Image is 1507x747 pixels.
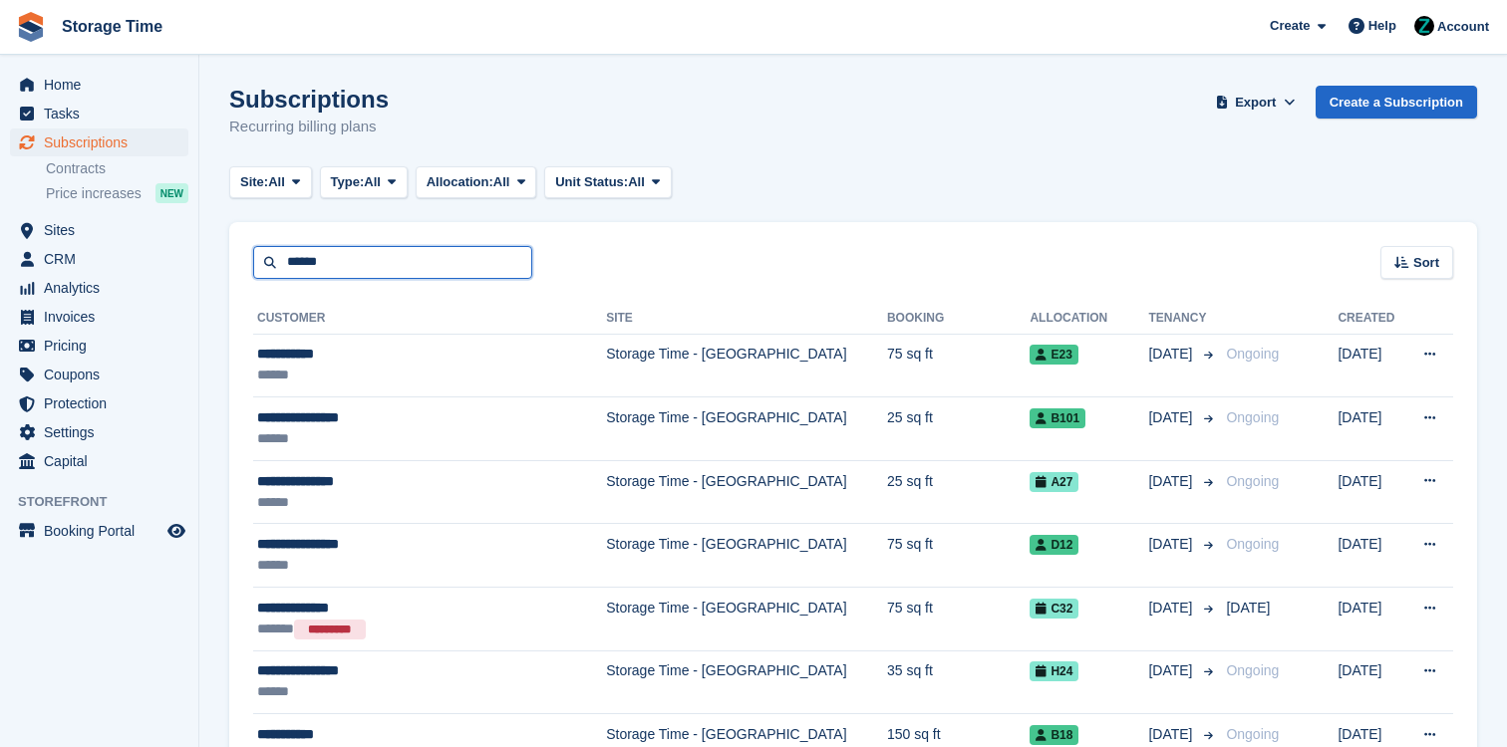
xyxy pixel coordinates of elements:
[364,172,381,192] span: All
[253,303,606,335] th: Customer
[229,116,389,138] p: Recurring billing plans
[1148,660,1196,681] span: [DATE]
[1413,253,1439,273] span: Sort
[493,172,510,192] span: All
[1148,303,1218,335] th: Tenancy
[10,389,188,417] a: menu
[268,172,285,192] span: All
[1212,86,1300,119] button: Export
[1030,408,1085,428] span: B101
[606,303,887,335] th: Site
[155,183,188,203] div: NEW
[240,172,268,192] span: Site:
[416,166,537,199] button: Allocation: All
[1338,650,1404,714] td: [DATE]
[1030,661,1078,681] span: H24
[229,86,389,113] h1: Subscriptions
[10,418,188,446] a: menu
[1226,600,1270,616] span: [DATE]
[606,588,887,651] td: Storage Time - [GEOGRAPHIC_DATA]
[331,172,365,192] span: Type:
[16,12,46,42] img: stora-icon-8386f47178a22dfd0bd8f6a31ec36ba5ce8667c1dd55bd0f319d3a0aa187defe.svg
[44,216,163,244] span: Sites
[10,71,188,99] a: menu
[44,389,163,417] span: Protection
[887,588,1031,651] td: 75 sq ft
[10,361,188,388] a: menu
[887,303,1031,335] th: Booking
[44,517,163,545] span: Booking Portal
[10,517,188,545] a: menu
[1226,473,1279,489] span: Ongoing
[1414,16,1434,36] img: Zain Sarwar
[46,184,142,203] span: Price increases
[628,172,645,192] span: All
[1226,409,1279,425] span: Ongoing
[1148,724,1196,745] span: [DATE]
[1148,344,1196,365] span: [DATE]
[606,524,887,588] td: Storage Time - [GEOGRAPHIC_DATA]
[10,100,188,127] a: menu
[44,332,163,360] span: Pricing
[427,172,493,192] span: Allocation:
[44,418,163,446] span: Settings
[1226,346,1279,362] span: Ongoing
[1148,534,1196,555] span: [DATE]
[44,361,163,388] span: Coupons
[10,216,188,244] a: menu
[1338,334,1404,397] td: [DATE]
[1270,16,1310,36] span: Create
[44,100,163,127] span: Tasks
[164,519,188,543] a: Preview store
[1338,397,1404,461] td: [DATE]
[1030,345,1077,365] span: E23
[1030,599,1078,619] span: C32
[1338,303,1404,335] th: Created
[46,182,188,204] a: Price increases NEW
[1030,303,1148,335] th: Allocation
[1368,16,1396,36] span: Help
[1030,472,1078,492] span: A27
[1030,535,1078,555] span: D12
[1148,407,1196,428] span: [DATE]
[1030,725,1078,745] span: B18
[887,334,1031,397] td: 75 sq ft
[606,397,887,461] td: Storage Time - [GEOGRAPHIC_DATA]
[887,460,1031,524] td: 25 sq ft
[606,334,887,397] td: Storage Time - [GEOGRAPHIC_DATA]
[1148,598,1196,619] span: [DATE]
[1235,93,1276,113] span: Export
[1226,662,1279,678] span: Ongoing
[44,303,163,331] span: Invoices
[46,159,188,178] a: Contracts
[44,274,163,302] span: Analytics
[10,303,188,331] a: menu
[229,166,312,199] button: Site: All
[10,274,188,302] a: menu
[1316,86,1477,119] a: Create a Subscription
[44,245,163,273] span: CRM
[320,166,408,199] button: Type: All
[606,460,887,524] td: Storage Time - [GEOGRAPHIC_DATA]
[1338,460,1404,524] td: [DATE]
[887,397,1031,461] td: 25 sq ft
[1338,588,1404,651] td: [DATE]
[10,447,188,475] a: menu
[544,166,671,199] button: Unit Status: All
[1338,524,1404,588] td: [DATE]
[555,172,628,192] span: Unit Status:
[887,524,1031,588] td: 75 sq ft
[18,492,198,512] span: Storefront
[10,128,188,156] a: menu
[887,650,1031,714] td: 35 sq ft
[606,650,887,714] td: Storage Time - [GEOGRAPHIC_DATA]
[10,245,188,273] a: menu
[44,447,163,475] span: Capital
[1226,726,1279,742] span: Ongoing
[1148,471,1196,492] span: [DATE]
[44,71,163,99] span: Home
[54,10,170,43] a: Storage Time
[1437,17,1489,37] span: Account
[1226,536,1279,552] span: Ongoing
[44,128,163,156] span: Subscriptions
